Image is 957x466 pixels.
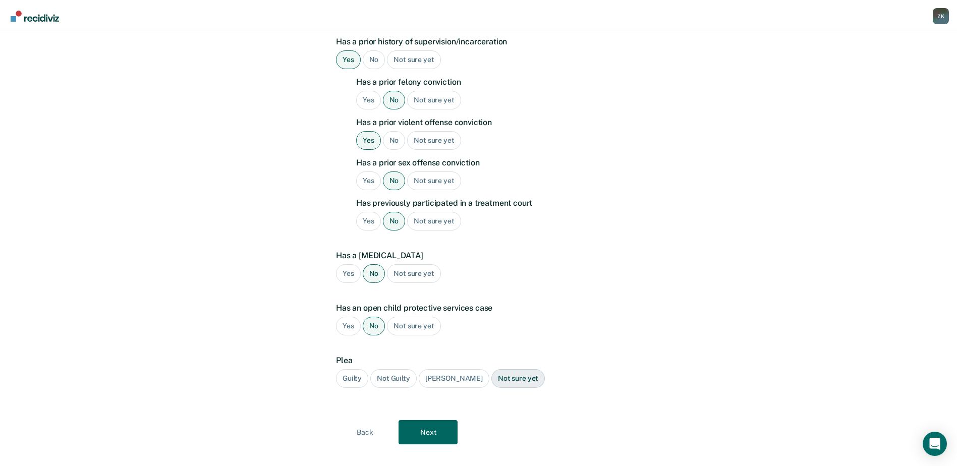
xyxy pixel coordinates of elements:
[356,77,616,87] label: Has a prior felony conviction
[336,303,616,313] label: Has an open child protective services case
[356,212,381,230] div: Yes
[336,37,616,46] label: Has a prior history of supervision/incarceration
[363,317,385,335] div: No
[336,264,361,283] div: Yes
[407,91,461,109] div: Not sure yet
[356,171,381,190] div: Yes
[336,356,616,365] label: Plea
[356,91,381,109] div: Yes
[407,212,461,230] div: Not sure yet
[363,50,385,69] div: No
[419,369,489,388] div: [PERSON_NAME]
[336,369,368,388] div: Guilty
[407,171,461,190] div: Not sure yet
[336,251,616,260] label: Has a [MEDICAL_DATA]
[407,131,461,150] div: Not sure yet
[491,369,545,388] div: Not sure yet
[933,8,949,24] div: Z K
[383,131,406,150] div: No
[387,317,440,335] div: Not sure yet
[923,432,947,456] div: Open Intercom Messenger
[356,118,616,127] label: Has a prior violent offense conviction
[387,50,440,69] div: Not sure yet
[933,8,949,24] button: Profile dropdown button
[363,264,385,283] div: No
[383,171,406,190] div: No
[356,158,616,167] label: Has a prior sex offense conviction
[387,264,440,283] div: Not sure yet
[383,91,406,109] div: No
[356,198,616,208] label: Has previously participated in a treatment court
[356,131,381,150] div: Yes
[336,317,361,335] div: Yes
[335,420,395,444] button: Back
[399,420,458,444] button: Next
[383,212,406,230] div: No
[11,11,59,22] img: Recidiviz
[370,369,417,388] div: Not Guilty
[336,50,361,69] div: Yes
